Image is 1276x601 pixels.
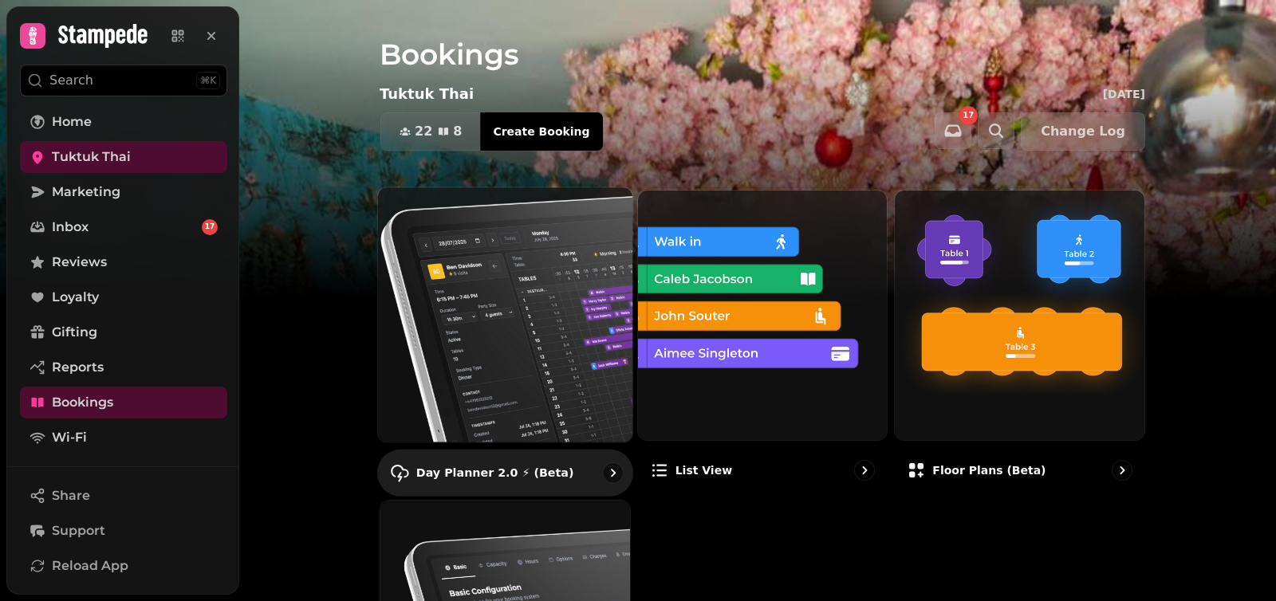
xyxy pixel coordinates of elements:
[52,556,128,575] span: Reload App
[1021,112,1145,151] button: Change Log
[963,112,974,120] span: 17
[20,480,227,512] button: Share
[675,462,732,478] p: List view
[20,316,227,348] a: Gifting
[453,125,462,138] span: 8
[20,141,227,173] a: Tuktuk Thai
[205,222,215,233] span: 17
[857,462,872,478] svg: go to
[415,125,432,138] span: 22
[52,486,90,505] span: Share
[20,550,227,582] button: Reload App
[52,358,104,377] span: Reports
[20,176,227,208] a: Marketing
[605,465,620,481] svg: go to
[377,187,633,496] a: Day Planner 2.0 ⚡ (Beta)Day Planner 2.0 ⚡ (Beta)
[52,393,113,412] span: Bookings
[380,83,474,105] p: Tuktuk Thai
[49,71,93,90] p: Search
[52,288,99,307] span: Loyalty
[20,211,227,243] a: Inbox17
[52,521,105,540] span: Support
[52,183,120,202] span: Marketing
[196,72,220,89] div: ⌘K
[52,218,89,237] span: Inbox
[894,190,1145,493] a: Floor Plans (beta)Floor Plans (beta)
[20,281,227,313] a: Loyalty
[1041,125,1125,138] span: Change Log
[52,428,87,447] span: Wi-Fi
[1103,86,1145,102] p: [DATE]
[637,190,888,493] a: List viewList view
[20,387,227,418] a: Bookings
[932,462,1046,478] p: Floor Plans (beta)
[493,126,589,137] span: Create Booking
[416,465,574,481] p: Day Planner 2.0 ⚡ (Beta)
[20,515,227,547] button: Support
[365,175,645,454] img: Day Planner 2.0 ⚡ (Beta)
[52,112,92,132] span: Home
[1114,462,1130,478] svg: go to
[20,352,227,383] a: Reports
[52,147,131,167] span: Tuktuk Thai
[480,112,602,151] button: Create Booking
[895,191,1144,440] img: Floor Plans (beta)
[20,422,227,454] a: Wi-Fi
[20,246,227,278] a: Reviews
[20,65,227,96] button: Search⌘K
[638,191,888,440] img: List view
[380,112,481,151] button: 228
[52,253,107,272] span: Reviews
[20,106,227,138] a: Home
[52,323,97,342] span: Gifting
